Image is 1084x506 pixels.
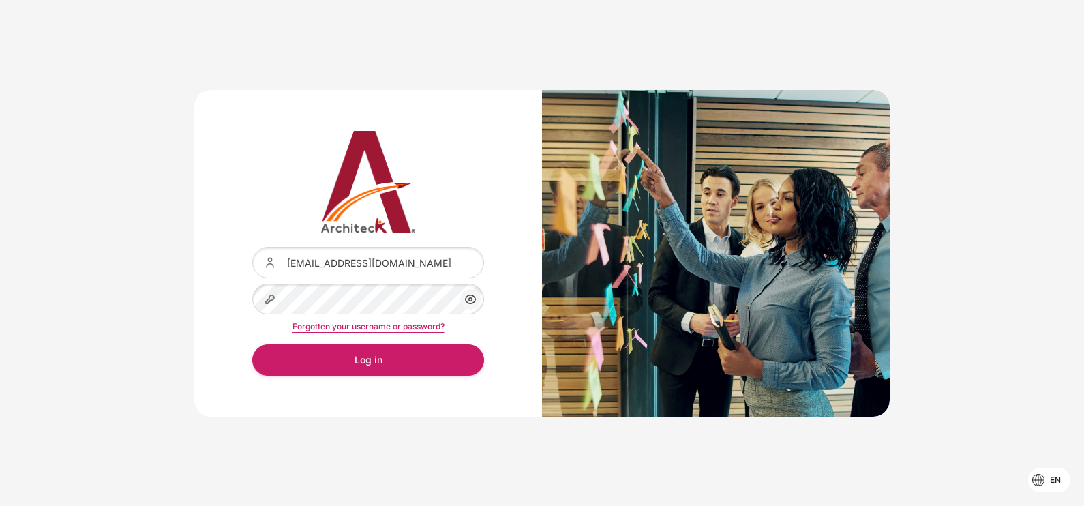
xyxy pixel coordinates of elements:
a: Forgotten your username or password? [292,321,445,331]
button: Languages [1028,468,1070,492]
input: Username [252,247,484,278]
img: Architeck 12 [252,131,484,233]
button: Log in [252,344,484,375]
span: en [1050,474,1061,486]
a: Architeck 12 Architeck 12 [252,131,484,233]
